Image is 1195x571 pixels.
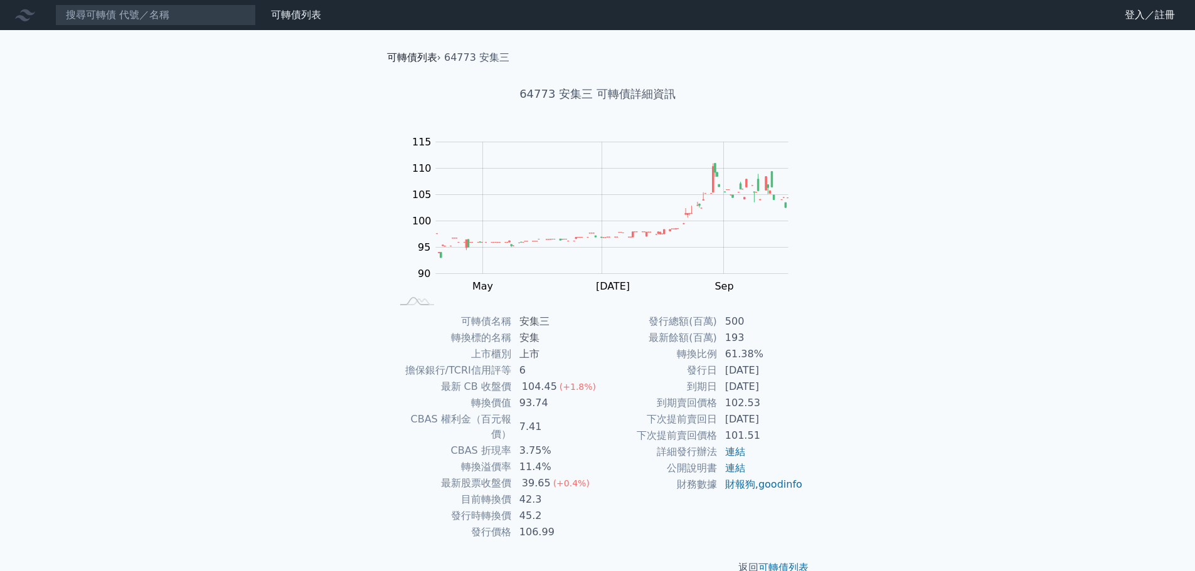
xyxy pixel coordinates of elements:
[512,459,598,475] td: 11.4%
[598,330,718,346] td: 最新餘額(百萬)
[392,362,512,379] td: 擔保銀行/TCRI信用評等
[512,330,598,346] td: 安集
[392,475,512,491] td: 最新股票收盤價
[598,476,718,493] td: 財務數據
[418,268,430,280] tspan: 90
[718,313,804,330] td: 500
[55,4,256,26] input: 搜尋可轉債 代號／名稱
[418,241,430,253] tspan: 95
[598,313,718,330] td: 發行總額(百萬)
[718,330,804,346] td: 193
[598,427,718,444] td: 下次提前賣回價格
[392,459,512,475] td: 轉換溢價率
[598,444,718,460] td: 詳細發行辦法
[387,50,441,65] li: ›
[392,411,512,443] td: CBAS 權利金（百元報價）
[512,443,598,459] td: 3.75%
[553,478,590,488] span: (+0.4%)
[598,395,718,411] td: 到期賣回價格
[519,379,560,394] div: 104.45
[718,346,804,362] td: 61.38%
[519,476,553,491] div: 39.65
[512,313,598,330] td: 安集三
[392,379,512,395] td: 最新 CB 收盤價
[512,411,598,443] td: 7.41
[512,346,598,362] td: 上市
[596,280,630,292] tspan: [DATE]
[512,395,598,411] td: 93.74
[598,346,718,362] td: 轉換比例
[512,491,598,508] td: 42.3
[412,162,432,174] tspan: 110
[512,524,598,540] td: 106.99
[560,382,596,392] span: (+1.8%)
[412,136,432,148] tspan: 115
[718,476,804,493] td: ,
[412,215,432,227] tspan: 100
[718,411,804,427] td: [DATE]
[598,411,718,427] td: 下次提前賣回日
[512,508,598,524] td: 45.2
[718,427,804,444] td: 101.51
[392,346,512,362] td: 上市櫃別
[714,280,733,292] tspan: Sep
[718,362,804,379] td: [DATE]
[377,85,819,103] h1: 64773 安集三 可轉債詳細資訊
[392,313,512,330] td: 可轉債名稱
[725,446,745,458] a: 連結
[758,478,802,490] a: goodinfo
[718,395,804,411] td: 102.53
[1115,5,1185,25] a: 登入／註冊
[718,379,804,395] td: [DATE]
[392,395,512,411] td: 轉換價值
[271,9,321,21] a: 可轉債列表
[392,491,512,508] td: 目前轉換價
[412,189,432,201] tspan: 105
[392,330,512,346] td: 轉換標的名稱
[444,50,509,65] li: 64773 安集三
[392,508,512,524] td: 發行時轉換價
[598,379,718,395] td: 到期日
[725,478,755,490] a: 財報狗
[598,460,718,476] td: 公開說明書
[392,524,512,540] td: 發行價格
[512,362,598,379] td: 6
[392,443,512,459] td: CBAS 折現率
[1132,511,1195,571] iframe: Chat Widget
[725,462,745,474] a: 連結
[387,51,437,63] a: 可轉債列表
[1132,511,1195,571] div: 聊天小工具
[472,280,493,292] tspan: May
[406,136,807,292] g: Chart
[598,362,718,379] td: 發行日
